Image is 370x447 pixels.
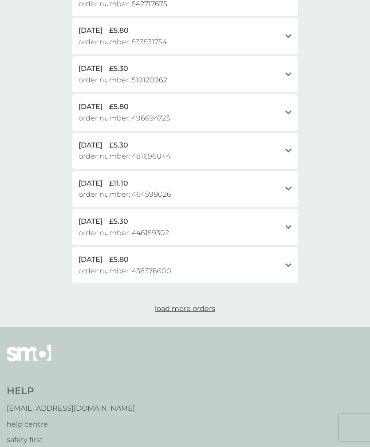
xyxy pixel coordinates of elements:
span: load more orders [155,304,215,313]
span: £5.30 [109,216,128,227]
span: [DATE] [79,140,102,151]
span: order number: 533531754 [79,36,167,48]
a: help centre [7,419,135,430]
span: order number: 464598026 [79,189,171,200]
span: order number: 438376600 [79,265,171,277]
span: £5.30 [109,63,128,74]
h4: Help [7,385,135,398]
a: [EMAIL_ADDRESS][DOMAIN_NAME] [7,403,135,414]
span: £5.80 [109,101,129,113]
span: [DATE] [79,101,102,113]
span: [DATE] [79,25,102,36]
span: £5.80 [109,25,129,36]
span: [DATE] [79,216,102,227]
button: load more orders [118,303,252,315]
a: safety first [7,434,135,446]
span: [DATE] [79,254,102,265]
span: order number: 481696044 [79,151,170,162]
span: order number: 496694723 [79,113,170,124]
span: [DATE] [79,178,102,189]
span: £5.80 [109,254,129,265]
span: order number: 519120962 [79,74,167,86]
span: [DATE] [79,63,102,74]
img: smol [7,345,51,375]
span: order number: 446159302 [79,227,169,239]
span: £11.10 [109,178,128,189]
span: £5.30 [109,140,128,151]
